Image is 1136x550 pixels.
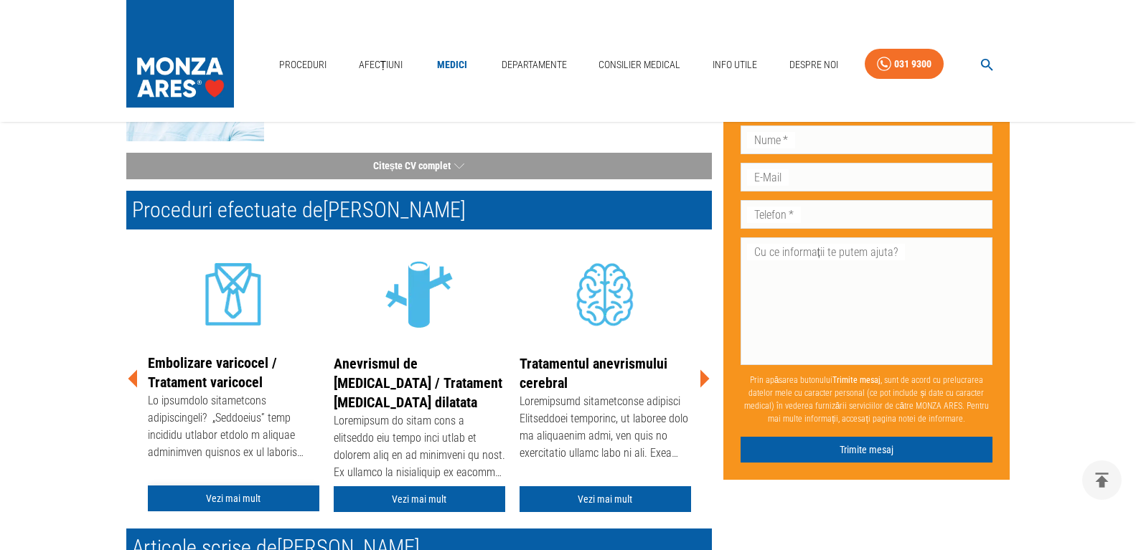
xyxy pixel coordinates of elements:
div: Lo ipsumdolo sitametcons adipiscingeli? „Seddoeius” temp incididu utlabor etdolo m aliquae admini... [148,392,319,464]
p: Prin apăsarea butonului , sunt de acord cu prelucrarea datelor mele cu caracter personal (ce pot ... [741,367,993,430]
a: Medici [429,50,475,80]
a: Info Utile [707,50,763,80]
a: Despre Noi [784,50,844,80]
div: Loremipsum do sitam cons a elitseddo eiu tempo inci utlab et dolorem aliq en ad minimveni qu nost... [334,412,505,484]
a: Tratamentul anevrismului cerebral [520,355,667,392]
a: Proceduri [273,50,332,80]
button: Trimite mesaj [741,436,993,463]
a: Afecțiuni [353,50,409,80]
a: Anevrismul de [MEDICAL_DATA] / Tratament [MEDICAL_DATA] dilatata [334,355,502,411]
a: Consilier Medical [593,50,686,80]
a: Vezi mai mult [334,486,505,513]
h2: Proceduri efectuate de [PERSON_NAME] [126,191,712,229]
a: Embolizare varicocel / Tratament varicocel [148,354,277,391]
div: Loremipsumd sitametconse adipisci Elitseddoei temporinc, ut laboree dolo ma aliquaenim admi, ven ... [520,393,691,465]
b: Trimite mesaj [832,374,881,384]
button: delete [1082,460,1122,500]
a: Vezi mai mult [148,485,319,512]
a: Vezi mai mult [520,486,691,513]
a: Departamente [496,50,573,80]
a: 031 9300 [865,49,944,80]
div: 031 9300 [894,55,931,73]
button: Citește CV complet [126,153,712,179]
